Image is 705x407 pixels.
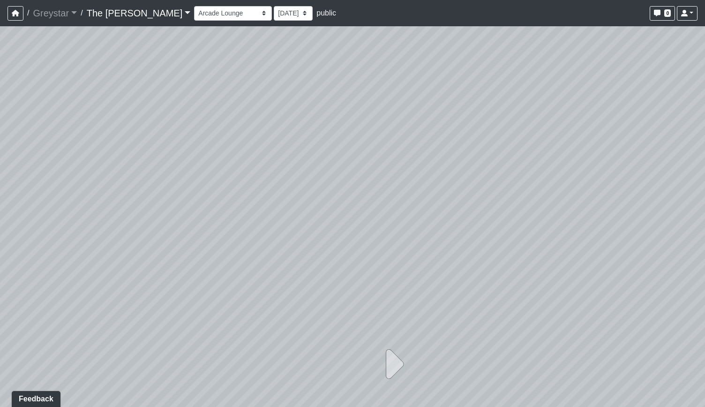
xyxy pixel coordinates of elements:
[87,4,191,23] a: The [PERSON_NAME]
[33,4,77,23] a: Greystar
[7,388,62,407] iframe: Ybug feedback widget
[23,4,33,23] span: /
[77,4,86,23] span: /
[316,9,336,17] span: public
[650,6,675,21] button: 0
[664,9,671,17] span: 0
